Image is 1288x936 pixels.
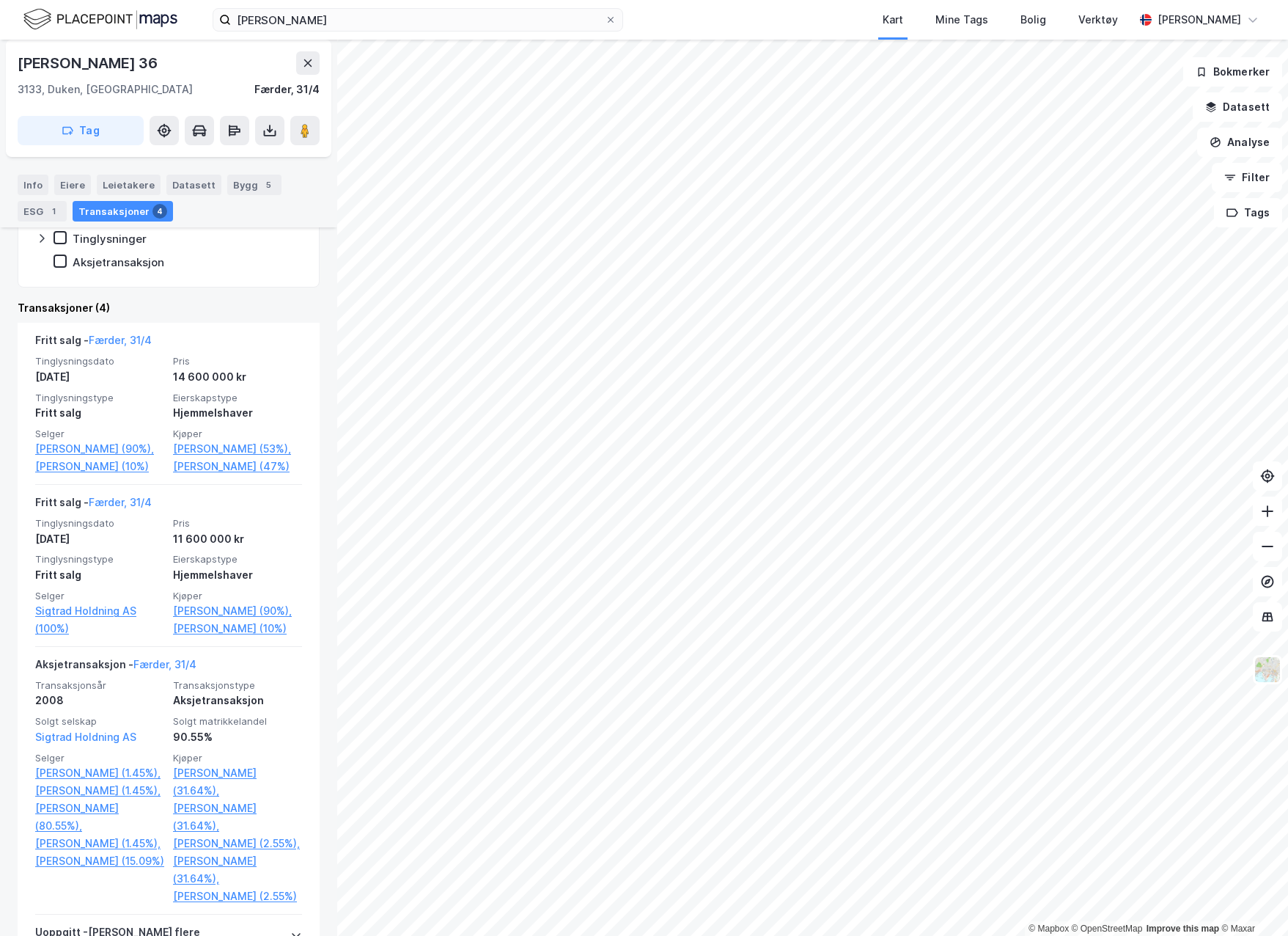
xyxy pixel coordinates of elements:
[883,11,903,29] div: Kart
[35,517,164,530] span: Tinglysningsdato
[173,440,302,458] a: [PERSON_NAME] (53%),
[173,752,302,764] span: Kjøper
[173,392,302,404] span: Eierskapstype
[173,566,302,584] div: Hjemmelshaver
[35,752,164,764] span: Selger
[1072,924,1143,934] a: OpenStreetMap
[1183,57,1282,87] button: Bokmerker
[133,658,196,670] a: Færder, 31/4
[1078,11,1118,29] div: Verktøy
[35,692,164,709] div: 2008
[35,852,164,870] a: [PERSON_NAME] (15.09%)
[173,368,302,386] div: 14 600 000 kr
[46,204,61,219] div: 1
[173,602,302,620] a: [PERSON_NAME] (90%),
[23,7,177,32] img: logo.f888ab2527a4732fd821a326f86c7f29.svg
[1254,656,1281,684] img: Z
[173,715,302,728] span: Solgt matrikkelandel
[18,299,320,317] div: Transaksjoner (4)
[231,9,605,31] input: Søk på adresse, matrikkel, gårdeiere, leietakere eller personer
[1020,11,1046,29] div: Bolig
[35,332,152,355] div: Fritt salg -
[35,355,164,368] span: Tinglysningsdato
[35,368,164,386] div: [DATE]
[89,496,152,508] a: Færder, 31/4
[1193,92,1282,122] button: Datasett
[35,715,164,728] span: Solgt selskap
[35,782,164,800] a: [PERSON_NAME] (1.45%),
[35,392,164,404] span: Tinglysningstype
[173,404,302,422] div: Hjemmelshaver
[35,835,164,852] a: [PERSON_NAME] (1.45%),
[18,51,161,75] div: [PERSON_NAME] 36
[173,530,302,548] div: 11 600 000 kr
[1158,11,1241,29] div: [PERSON_NAME]
[173,590,302,602] span: Kjøper
[1214,198,1282,227] button: Tags
[18,116,144,145] button: Tag
[73,232,147,246] div: Tinglysninger
[35,731,136,743] a: Sigtrad Holdning AS
[35,679,164,692] span: Transaksjonsår
[173,888,302,905] a: [PERSON_NAME] (2.55%)
[1215,866,1288,936] iframe: Chat Widget
[227,175,281,195] div: Bygg
[173,620,302,637] a: [PERSON_NAME] (10%)
[166,175,221,195] div: Datasett
[1197,128,1282,157] button: Analyse
[35,404,164,422] div: Fritt salg
[173,458,302,475] a: [PERSON_NAME] (47%)
[35,656,196,679] div: Aksjetransaksjon -
[173,835,302,852] a: [PERSON_NAME] (2.55%),
[254,81,320,98] div: Færder, 31/4
[173,355,302,368] span: Pris
[35,602,164,637] a: Sigtrad Holdning AS (100%)
[35,566,164,584] div: Fritt salg
[97,175,161,195] div: Leietakere
[173,679,302,692] span: Transaksjonstype
[1147,924,1219,934] a: Improve this map
[54,175,91,195] div: Eiere
[35,440,164,458] a: [PERSON_NAME] (90%),
[1028,924,1069,934] a: Mapbox
[173,517,302,530] span: Pris
[173,428,302,440] span: Kjøper
[35,800,164,835] a: [PERSON_NAME] (80.55%),
[89,334,152,346] a: Færder, 31/4
[35,590,164,602] span: Selger
[35,428,164,440] span: Selger
[1212,163,1282,192] button: Filter
[935,11,988,29] div: Mine Tags
[18,81,193,98] div: 3133, Duken, [GEOGRAPHIC_DATA]
[261,178,276,192] div: 5
[173,800,302,835] a: [PERSON_NAME] (31.64%),
[35,458,164,475] a: [PERSON_NAME] (10%)
[73,255,164,269] div: Aksjetransaksjon
[35,494,152,517] div: Fritt salg -
[35,553,164,566] span: Tinglysningstype
[18,175,48,195] div: Info
[35,530,164,548] div: [DATE]
[173,692,302,709] div: Aksjetransaksjon
[173,764,302,800] a: [PERSON_NAME] (31.64%),
[173,728,302,746] div: 90.55%
[152,204,167,219] div: 4
[35,764,164,782] a: [PERSON_NAME] (1.45%),
[73,201,173,222] div: Transaksjoner
[173,553,302,566] span: Eierskapstype
[173,852,302,888] a: [PERSON_NAME] (31.64%),
[18,201,67,222] div: ESG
